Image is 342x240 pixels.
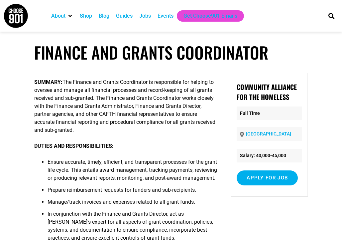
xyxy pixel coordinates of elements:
[48,10,76,22] div: About
[237,82,297,102] strong: Community Alliance for the Homeless
[34,78,217,134] p: The Finance and Grants Coordinator is responsible for helping to oversee and manage all financial...
[183,12,237,20] a: Get Choose901 Emails
[237,107,302,120] p: Full Time
[326,10,337,21] div: Search
[237,170,298,185] input: Apply for job
[48,10,319,22] nav: Main nav
[34,43,308,62] h1: Finance and Grants Coordinator
[51,12,65,20] a: About
[99,12,109,20] a: Blog
[48,186,217,198] li: Prepare reimbursement requests for funders and sub-recipients.
[34,143,114,149] strong: DUTIES AND RESPONSIBILITIES:
[116,12,133,20] a: Guides
[246,131,291,136] a: [GEOGRAPHIC_DATA]
[34,79,62,85] strong: SUMMARY:
[237,149,302,162] li: Salary: 40,000-45,000
[48,158,217,186] li: Ensure accurate, timely, efficient, and transparent processes for the grant life cycle. This enta...
[158,12,173,20] a: Events
[139,12,151,20] a: Jobs
[48,198,217,210] li: Manage/track invoices and expenses related to all grant funds.
[80,12,92,20] a: Shop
